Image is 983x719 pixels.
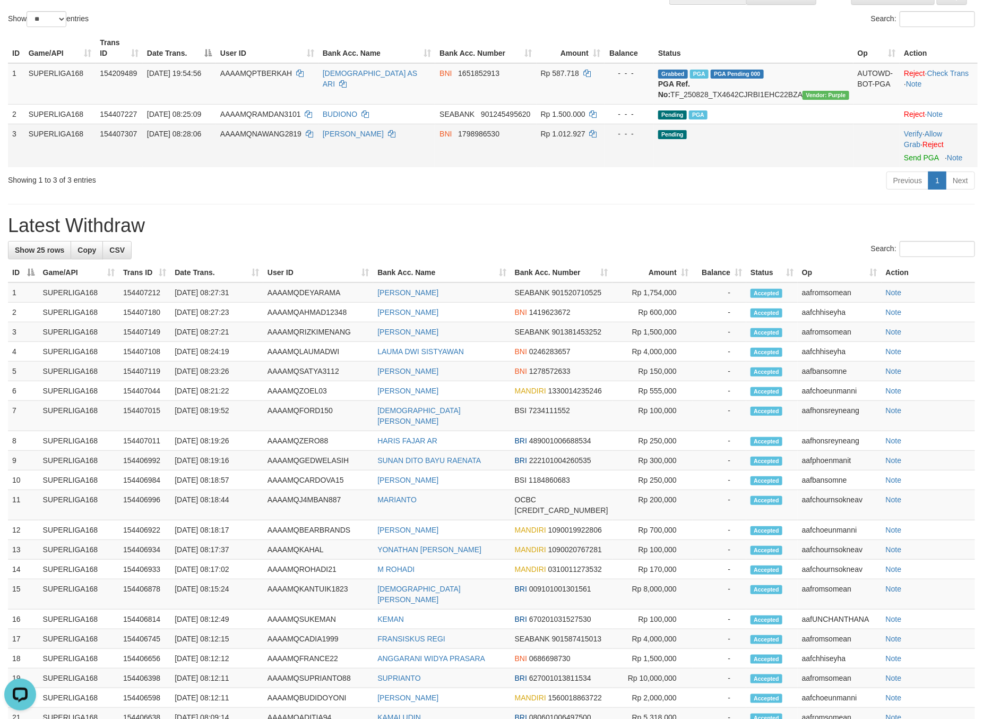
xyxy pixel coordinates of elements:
[689,110,708,119] span: Marked by aafromsomean
[515,367,527,375] span: BNI
[323,130,384,138] a: [PERSON_NAME]
[529,308,571,316] span: Copy 1419623672 to clipboard
[882,263,975,283] th: Action
[798,381,882,401] td: aafchoeunmanni
[886,585,902,593] a: Note
[613,263,693,283] th: Amount: activate to sort column ascending
[693,579,746,610] td: -
[8,322,39,342] td: 3
[609,129,650,139] div: - - -
[886,635,902,643] a: Note
[8,104,24,124] td: 2
[170,322,263,342] td: [DATE] 08:27:21
[927,110,943,118] a: Note
[220,110,301,118] span: AAAAMQRAMDAN3101
[377,436,437,445] a: HARIS FAJAR AR
[529,476,570,484] span: Copy 1184860683 to clipboard
[529,456,591,465] span: Copy 222101004260535 to clipboard
[751,437,782,446] span: Accepted
[751,328,782,337] span: Accepted
[904,69,925,78] a: Reject
[711,70,764,79] span: PGA Pending
[613,579,693,610] td: Rp 8,000,000
[377,615,404,623] a: KEMAN
[906,80,922,88] a: Note
[263,451,373,470] td: AAAAMQGEDWELASIH
[8,303,39,322] td: 2
[323,69,417,88] a: [DEMOGRAPHIC_DATA] AS ARI
[39,283,119,303] td: SUPERLIGA168
[511,263,613,283] th: Bank Acc. Number: activate to sort column ascending
[39,381,119,401] td: SUPERLIGA168
[100,110,137,118] span: 154407227
[529,406,570,415] span: Copy 7234111552 to clipboard
[119,431,170,451] td: 154407011
[39,451,119,470] td: SUPERLIGA168
[8,560,39,579] td: 14
[71,241,103,259] a: Copy
[377,565,415,574] a: M ROHADI
[515,526,546,534] span: MANDIRI
[658,80,690,99] b: PGA Ref. No:
[886,347,902,356] a: Note
[119,263,170,283] th: Trans ID: activate to sort column ascending
[4,4,36,36] button: Open LiveChat chat widget
[515,328,550,336] span: SEABANK
[170,362,263,381] td: [DATE] 08:23:26
[39,470,119,490] td: SUPERLIGA168
[928,172,946,190] a: 1
[658,70,688,79] span: Grabbed
[318,33,435,63] th: Bank Acc. Name: activate to sort column ascending
[886,615,902,623] a: Note
[537,33,605,63] th: Amount: activate to sort column ascending
[693,431,746,451] td: -
[658,110,687,119] span: Pending
[96,33,143,63] th: Trans ID: activate to sort column ascending
[515,476,527,484] span: BSI
[798,560,882,579] td: aafchournsokneav
[373,263,510,283] th: Bank Acc. Name: activate to sort column ascending
[751,496,782,505] span: Accepted
[798,263,882,283] th: Op: activate to sort column ascending
[900,241,975,257] input: Search:
[552,328,601,336] span: Copy 901381453252 to clipboard
[8,170,402,185] div: Showing 1 to 3 of 3 entries
[886,308,902,316] a: Note
[39,342,119,362] td: SUPERLIGA168
[170,401,263,431] td: [DATE] 08:19:52
[377,367,438,375] a: [PERSON_NAME]
[8,381,39,401] td: 6
[8,431,39,451] td: 8
[170,470,263,490] td: [DATE] 08:18:57
[170,540,263,560] td: [DATE] 08:17:37
[529,367,571,375] span: Copy 1278572633 to clipboard
[119,322,170,342] td: 154407149
[119,401,170,431] td: 154407015
[751,546,782,555] span: Accepted
[119,490,170,520] td: 154406996
[263,381,373,401] td: AAAAMQZOEL03
[170,283,263,303] td: [DATE] 08:27:31
[886,406,902,415] a: Note
[886,694,902,702] a: Note
[170,431,263,451] td: [DATE] 08:19:26
[439,130,452,138] span: BNI
[886,674,902,682] a: Note
[8,215,975,236] h1: Latest Withdraw
[170,579,263,610] td: [DATE] 08:15:24
[751,526,782,535] span: Accepted
[798,431,882,451] td: aafhonsreyneang
[39,401,119,431] td: SUPERLIGA168
[263,560,373,579] td: AAAAMQROHADI21
[8,362,39,381] td: 5
[119,362,170,381] td: 154407119
[904,130,942,149] a: Allow Grab
[8,579,39,610] td: 15
[613,283,693,303] td: Rp 1,754,000
[798,401,882,431] td: aafhonsreyneang
[900,33,978,63] th: Action
[515,436,527,445] span: BRI
[904,130,922,138] a: Verify
[263,579,373,610] td: AAAAMQKANTUIK1823
[119,381,170,401] td: 154407044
